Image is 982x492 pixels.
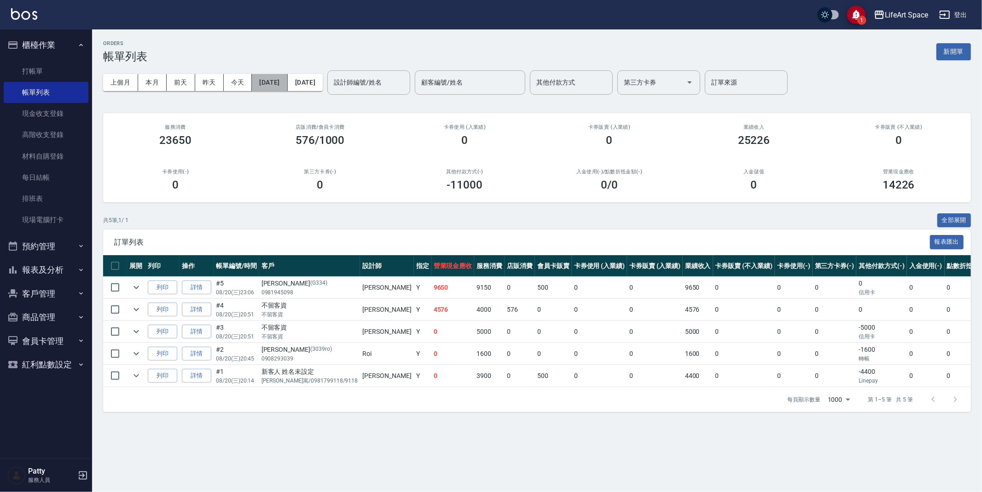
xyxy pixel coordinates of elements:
h2: 入金使用(-) /點數折抵金額(-) [548,169,670,175]
a: 高階收支登錄 [4,124,88,145]
p: (G334) [310,279,327,288]
th: 指定 [414,255,431,277]
th: 其他付款方式(-) [856,255,907,277]
td: #5 [214,277,259,298]
button: 商品管理 [4,305,88,329]
button: 會員卡管理 [4,329,88,353]
td: 0 [856,299,907,320]
td: 0 [572,343,628,365]
button: 登出 [936,6,971,23]
button: 列印 [148,303,177,317]
td: 0 [907,365,945,387]
h3: 0 [172,178,179,191]
div: 1000 [824,387,854,412]
h3: 0 [606,134,613,147]
h3: 0 [461,134,468,147]
td: Y [414,365,431,387]
td: Y [414,299,431,320]
button: LifeArt Space [870,6,932,24]
button: [DATE] [288,74,323,91]
td: 4000 [474,299,505,320]
th: 列印 [145,255,180,277]
td: 0 [535,321,572,343]
td: 0 [775,277,813,298]
td: 0 [713,277,775,298]
td: 0 [713,299,775,320]
td: -4400 [856,365,907,387]
div: [PERSON_NAME] [261,279,358,288]
h2: 營業現金應收 [837,169,960,175]
a: 材料自購登錄 [4,146,88,167]
div: 新客人 姓名未設定 [261,367,358,377]
h2: 卡券使用(-) [114,169,237,175]
th: 會員卡販賣 [535,255,572,277]
td: -1600 [856,343,907,365]
td: 0 [572,277,628,298]
h3: 14226 [883,178,915,191]
a: 打帳單 [4,61,88,82]
p: 轉帳 [859,355,905,363]
th: 設計師 [360,255,413,277]
th: 營業現金應收 [431,255,475,277]
td: 500 [535,277,572,298]
td: 0 [907,299,945,320]
h3: -11000 [447,178,483,191]
th: 展開 [127,255,145,277]
h2: 卡券販賣 (入業績) [548,124,670,130]
p: (3039ro) [310,345,332,355]
p: 不留客資 [261,310,358,319]
td: 500 [535,365,572,387]
td: 0 [505,365,535,387]
td: 0 [627,365,683,387]
th: 卡券使用 (入業績) [572,255,628,277]
td: 0 [813,343,857,365]
button: 列印 [148,280,177,295]
td: 0 [775,365,813,387]
td: Y [414,343,431,365]
td: 0 [505,343,535,365]
h2: 卡券販賣 (不入業績) [837,124,960,130]
p: 08/20 (三) 20:45 [216,355,257,363]
td: [PERSON_NAME] [360,277,413,298]
td: 0 [627,277,683,298]
td: 9650 [683,277,713,298]
th: 入金使用(-) [907,255,945,277]
button: 昨天 [195,74,224,91]
button: 客戶管理 [4,282,88,306]
button: 本月 [138,74,167,91]
h3: 576/1000 [296,134,345,147]
h3: 0 [751,178,757,191]
p: Linepay [859,377,905,385]
td: 0 [535,299,572,320]
h3: 0 [317,178,323,191]
td: Y [414,321,431,343]
div: 不留客資 [261,323,358,332]
td: 0 [627,321,683,343]
td: 1600 [474,343,505,365]
h5: Patty [28,467,75,476]
button: 預約管理 [4,235,88,258]
td: 576 [505,299,535,320]
td: 0 [813,365,857,387]
button: save [847,6,866,24]
th: 業績收入 [683,255,713,277]
p: 不留客資 [261,332,358,341]
th: 卡券使用(-) [775,255,813,277]
button: 上個月 [103,74,138,91]
td: 4576 [431,299,475,320]
button: [DATE] [252,74,287,91]
h3: 服務消費 [114,124,237,130]
button: 今天 [224,74,252,91]
h3: 23650 [159,134,192,147]
button: expand row [129,280,143,294]
div: LifeArt Space [885,9,928,21]
button: Open [682,75,697,90]
td: 0 [627,343,683,365]
td: [PERSON_NAME] [360,365,413,387]
td: 0 [813,277,857,298]
p: 共 5 筆, 1 / 1 [103,216,128,224]
a: 詳情 [182,347,211,361]
button: 報表及分析 [4,258,88,282]
a: 詳情 [182,303,211,317]
td: 0 [431,321,475,343]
